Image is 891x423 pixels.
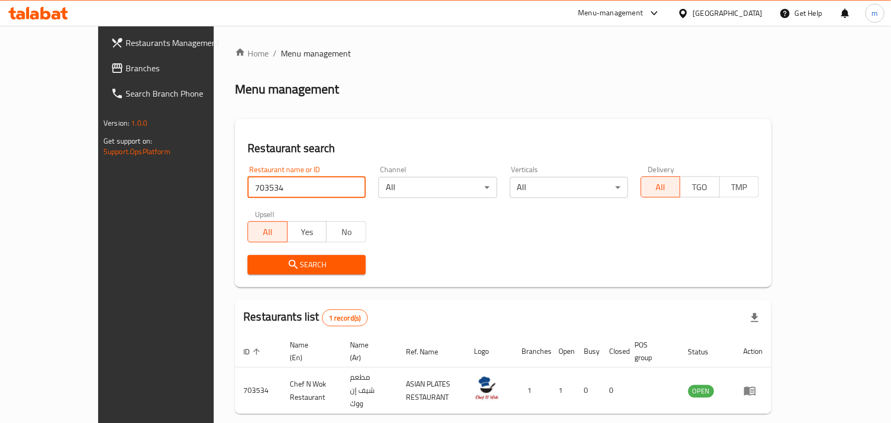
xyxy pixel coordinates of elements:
[742,305,767,331] div: Export file
[252,224,283,240] span: All
[688,385,714,397] span: OPEN
[342,368,397,414] td: مطعم شيف إن ووك
[103,134,152,148] span: Get support on:
[513,368,550,414] td: 1
[243,345,263,358] span: ID
[688,345,723,358] span: Status
[680,176,719,198] button: TGO
[248,221,287,242] button: All
[235,368,281,414] td: 703534
[474,375,500,402] img: Chef N Wok Restaurant
[601,335,626,368] th: Closed
[579,7,643,20] div: Menu-management
[350,339,385,364] span: Name (Ar)
[513,335,550,368] th: Branches
[281,47,351,60] span: Menu management
[735,335,772,368] th: Action
[235,335,772,414] table: enhanced table
[872,7,878,19] span: m
[102,30,247,55] a: Restaurants Management
[326,221,366,242] button: No
[235,47,269,60] a: Home
[131,116,147,130] span: 1.0.0
[248,255,366,275] button: Search
[256,258,357,271] span: Search
[243,309,367,326] h2: Restaurants list
[550,368,575,414] td: 1
[510,177,628,198] div: All
[693,7,763,19] div: [GEOGRAPHIC_DATA]
[102,81,247,106] a: Search Branch Phone
[292,224,323,240] span: Yes
[466,335,513,368] th: Logo
[248,177,366,198] input: Search for restaurant name or ID..
[397,368,466,414] td: ASIAN PLATES RESTAURANT
[634,339,667,364] span: POS group
[126,87,239,100] span: Search Branch Phone
[575,335,601,368] th: Busy
[378,177,497,198] div: All
[103,145,170,158] a: Support.OpsPlatform
[575,368,601,414] td: 0
[281,368,342,414] td: Chef N Wok Restaurant
[323,313,367,323] span: 1 record(s)
[685,180,715,195] span: TGO
[287,221,327,242] button: Yes
[601,368,626,414] td: 0
[235,81,339,98] h2: Menu management
[235,47,772,60] nav: breadcrumb
[550,335,575,368] th: Open
[322,309,368,326] div: Total records count
[331,224,362,240] span: No
[646,180,676,195] span: All
[102,55,247,81] a: Branches
[103,116,129,130] span: Version:
[406,345,452,358] span: Ref. Name
[744,384,763,397] div: Menu
[273,47,277,60] li: /
[648,166,675,173] label: Delivery
[126,62,239,74] span: Branches
[719,176,759,198] button: TMP
[290,339,329,364] span: Name (En)
[248,140,759,156] h2: Restaurant search
[255,211,274,218] label: Upsell
[724,180,755,195] span: TMP
[641,176,680,198] button: All
[126,36,239,49] span: Restaurants Management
